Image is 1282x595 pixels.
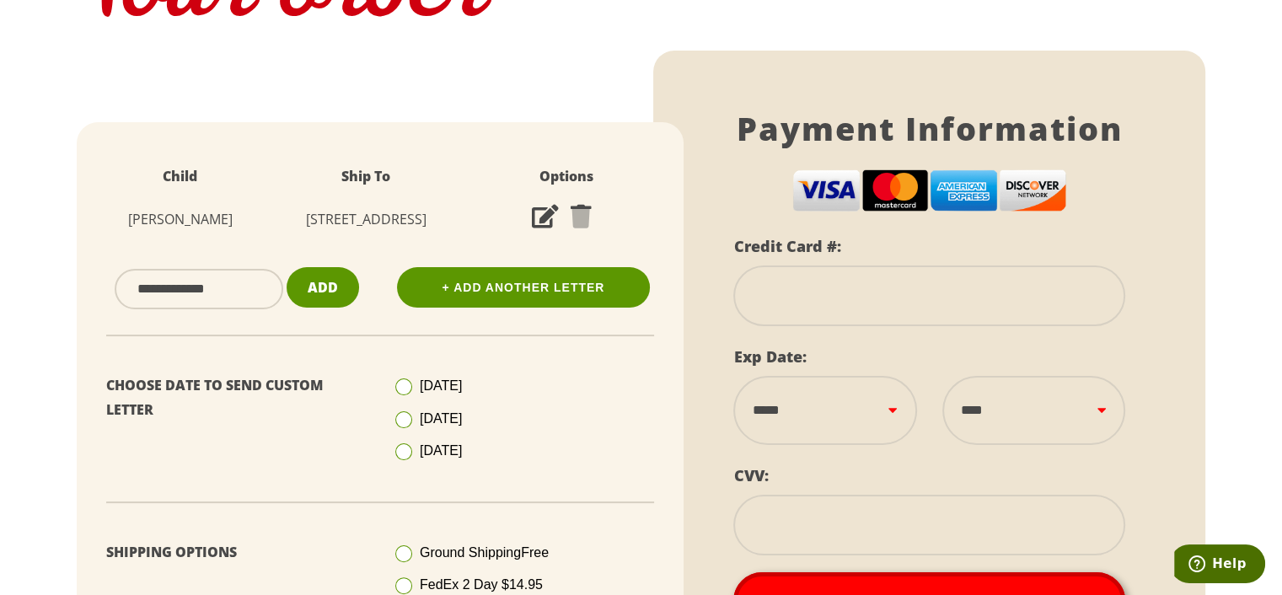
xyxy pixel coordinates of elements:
span: [DATE] [420,378,462,393]
button: Add [287,267,359,308]
span: [DATE] [420,411,462,426]
th: Ship To [266,156,466,197]
span: Free [521,545,549,560]
label: CVV: [733,465,768,485]
p: Choose Date To Send Custom Letter [106,373,367,422]
td: [PERSON_NAME] [94,197,266,242]
label: Credit Card #: [733,236,840,256]
span: Ground Shipping [420,545,549,560]
span: FedEx 2 Day $14.95 [420,577,543,592]
a: + Add Another Letter [397,267,650,308]
p: Shipping Options [106,540,367,565]
iframe: Opens a widget where you can find more information [1174,544,1265,587]
h1: Payment Information [733,110,1124,148]
img: cc-logos.png [792,169,1066,212]
th: Child [94,156,266,197]
label: Exp Date: [733,346,806,367]
span: [DATE] [420,443,462,458]
span: Add [308,278,338,297]
td: [STREET_ADDRESS] [266,197,466,242]
th: Options [466,156,667,197]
